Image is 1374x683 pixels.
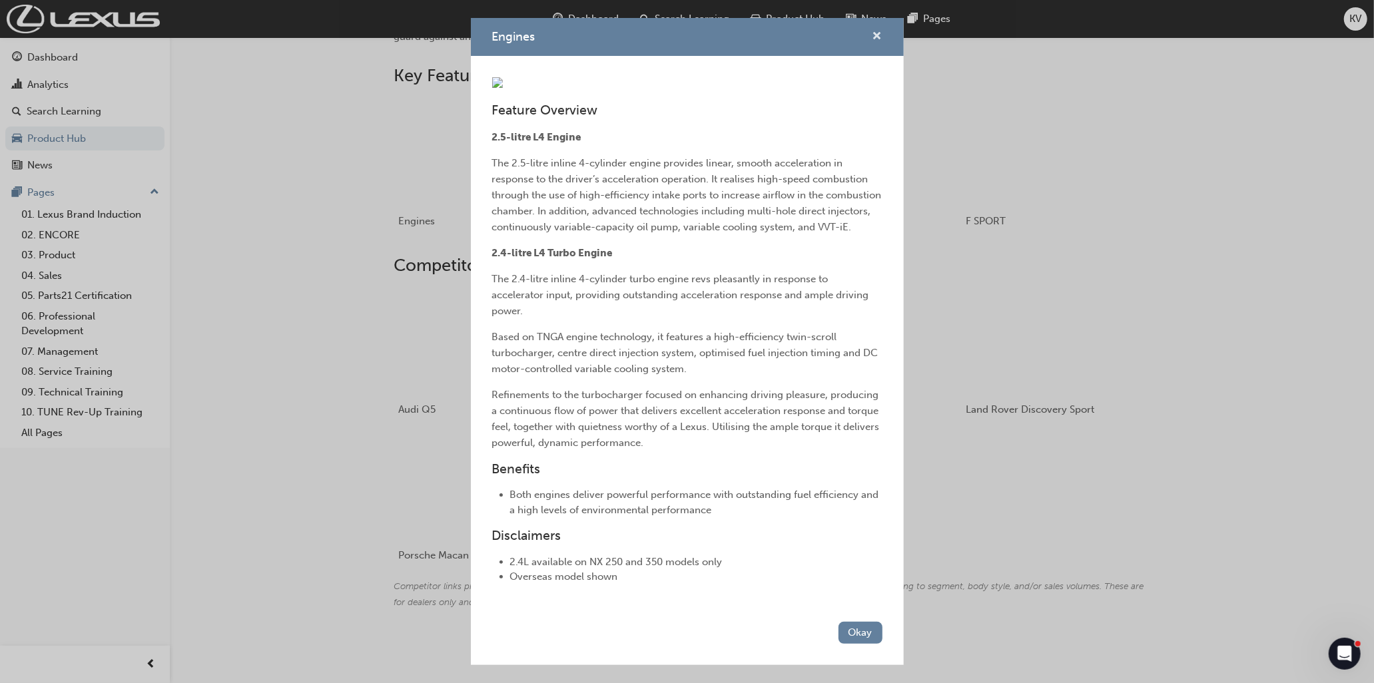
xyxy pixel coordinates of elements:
[492,29,535,44] span: Engines
[839,622,882,644] button: Okay
[492,131,581,143] span: 2.5-litre L4 Engine
[872,29,882,45] button: cross-icon
[510,487,882,517] li: Both engines deliver powerful performance with outstanding fuel efficiency and a high levels of e...
[510,555,882,570] li: 2.4L available on NX 250 and 350 models only
[471,18,904,664] div: Engines
[492,461,882,477] h3: Benefits
[510,569,882,584] li: Overseas model shown
[492,528,882,543] h3: Disclaimers
[492,103,882,118] h3: Feature Overview
[492,389,882,449] span: Refinements to the turbocharger focused on enhancing driving pleasure, producing a continuous flo...
[492,273,872,317] span: The 2.4-litre inline 4-cylinder turbo engine revs pleasantly in response to accelerator input, pr...
[492,331,881,375] span: Based on TNGA engine technology, it features a high-efficiency twin-scroll turbocharger, centre d...
[1329,638,1361,670] iframe: Intercom live chat
[492,157,884,233] span: The 2.5-litre inline 4-cylinder engine provides linear, smooth acceleration in response to the dr...
[872,31,882,43] span: cross-icon
[492,77,503,88] img: 13528078-ec9b-46be-8c1d-7402f18153ab.jpg
[492,247,613,259] span: 2.4-litre L4 Turbo Engine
